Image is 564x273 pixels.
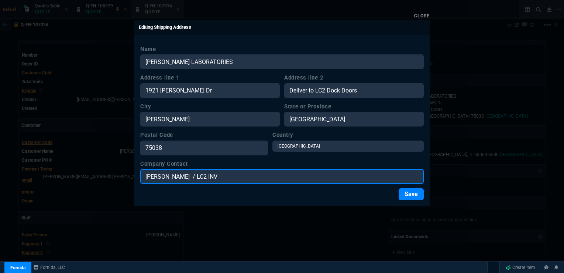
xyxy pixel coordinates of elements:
[503,262,538,273] a: Create Item
[140,131,268,139] label: Postal Code
[140,102,280,111] label: City
[399,188,424,200] button: Save
[140,160,424,168] label: Company Contact
[272,131,424,139] label: Country
[140,74,280,82] label: Address line 1
[284,102,424,111] label: State or Province
[140,45,424,53] label: Name
[31,264,67,271] a: msbcCompanyName
[284,74,424,82] label: Address line 2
